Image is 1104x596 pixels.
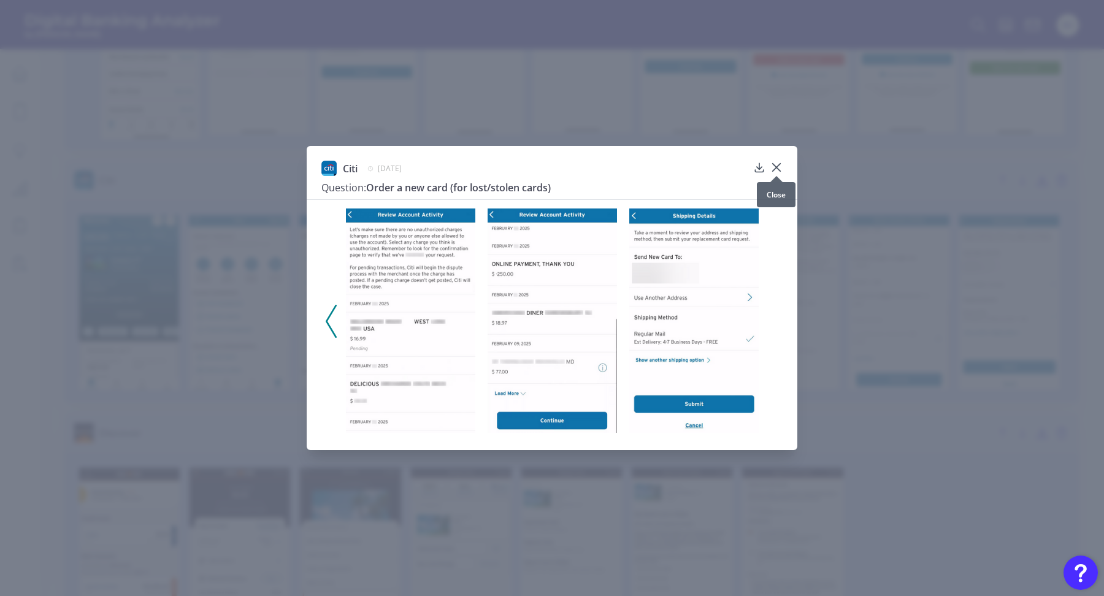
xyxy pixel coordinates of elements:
div: Close [757,182,795,207]
h3: Order a new card (for lost/stolen cards) [321,181,748,194]
span: Question: [321,181,366,194]
button: Open Resource Center [1064,556,1098,590]
span: [DATE] [378,163,402,174]
span: Citi [343,162,358,175]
